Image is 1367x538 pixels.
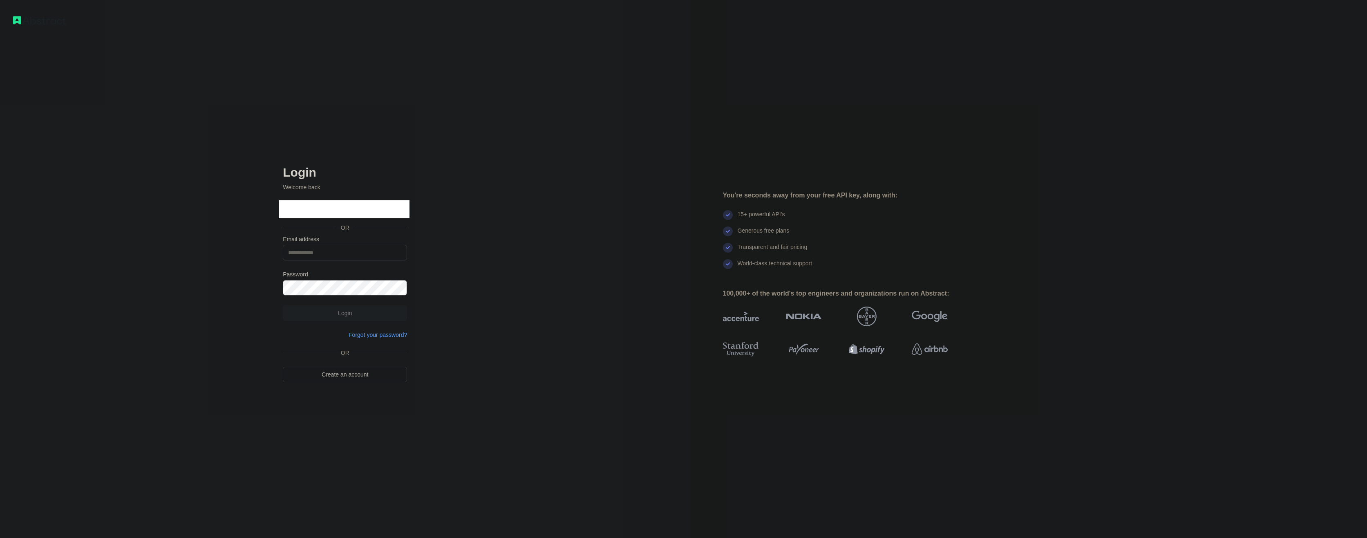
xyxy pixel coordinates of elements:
[334,224,356,232] span: OR
[283,235,407,243] label: Email address
[723,340,759,358] img: stanford university
[723,191,974,200] div: You're seconds away from your free API key, along with:
[738,243,808,259] div: Transparent and fair pricing
[13,16,66,25] img: Workflow
[738,210,785,226] div: 15+ powerful API's
[738,226,790,243] div: Generous free plans
[283,165,407,180] h2: Login
[723,259,733,269] img: check mark
[849,340,885,358] img: shopify
[912,307,948,326] img: google
[349,332,407,338] a: Forgot your password?
[857,307,877,326] img: bayer
[279,200,409,218] iframe: Botón de Acceder con Google
[338,349,353,357] span: OR
[912,340,948,358] img: airbnb
[283,270,407,278] label: Password
[723,307,759,326] img: accenture
[283,367,407,382] a: Create an account
[723,243,733,253] img: check mark
[723,289,974,298] div: 100,000+ of the world's top engineers and organizations run on Abstract:
[723,226,733,236] img: check mark
[723,210,733,220] img: check mark
[786,307,822,326] img: nokia
[283,183,407,191] p: Welcome back
[283,305,407,321] button: Login
[786,340,822,358] img: payoneer
[738,259,812,276] div: World-class technical support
